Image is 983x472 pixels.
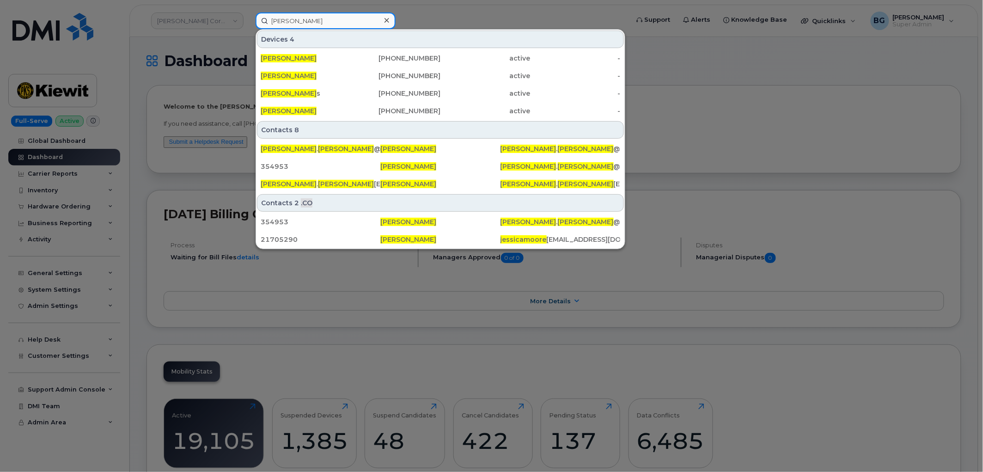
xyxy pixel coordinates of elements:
span: jessicamoore [501,235,547,244]
div: [PHONE_NUMBER] [351,71,441,80]
span: [PERSON_NAME] [501,162,556,171]
iframe: Messenger Launcher [943,432,976,465]
div: active [440,71,531,80]
a: [PERSON_NAME].[PERSON_NAME]@[DOMAIN_NAME][PERSON_NAME][PERSON_NAME].[PERSON_NAME]@[DOMAIN_NAME] [257,141,624,157]
span: [PERSON_NAME] [558,145,614,153]
span: 2 [294,198,299,208]
span: [PERSON_NAME] [380,218,436,226]
span: [PERSON_NAME] [501,180,556,188]
div: - [531,106,621,116]
span: [PERSON_NAME] [318,180,374,188]
div: [PHONE_NUMBER] [351,54,441,63]
div: Contacts [257,121,624,139]
span: [PERSON_NAME] [380,235,436,244]
span: [PERSON_NAME] [261,89,317,98]
a: 21705290[PERSON_NAME]jessicamoore[EMAIL_ADDRESS][DOMAIN_NAME] [257,231,624,248]
span: 4 [290,35,294,44]
div: s [261,89,351,98]
div: . @[DOMAIN_NAME] [501,217,620,227]
span: .CO [301,198,312,208]
div: . @[DOMAIN_NAME] [261,144,380,153]
div: - [531,54,621,63]
div: [PHONE_NUMBER] [351,106,441,116]
span: [PERSON_NAME] [558,218,614,226]
div: 354953 [261,217,380,227]
div: [PHONE_NUMBER] [351,89,441,98]
div: active [440,106,531,116]
div: active [440,54,531,63]
span: [PERSON_NAME] [318,145,374,153]
span: [PERSON_NAME] [261,54,317,62]
span: [PERSON_NAME] [261,180,317,188]
a: [PERSON_NAME]s[PHONE_NUMBER]active- [257,85,624,102]
div: . [EMAIL_ADDRESS][DOMAIN_NAME] [261,179,380,189]
span: [PERSON_NAME] [380,162,436,171]
div: [EMAIL_ADDRESS][DOMAIN_NAME] [501,235,620,244]
span: [PERSON_NAME] [558,180,614,188]
a: 354953[PERSON_NAME][PERSON_NAME].[PERSON_NAME]@[DOMAIN_NAME] [257,158,624,175]
a: [PERSON_NAME][PHONE_NUMBER]active- [257,50,624,67]
div: - [531,89,621,98]
div: active [440,89,531,98]
span: [PERSON_NAME] [380,145,436,153]
a: [PERSON_NAME][PHONE_NUMBER]active- [257,103,624,119]
span: [PERSON_NAME] [558,162,614,171]
span: [PERSON_NAME] [501,145,556,153]
div: . [EMAIL_ADDRESS][DOMAIN_NAME] [501,179,620,189]
a: 354953[PERSON_NAME][PERSON_NAME].[PERSON_NAME]@[DOMAIN_NAME] [257,214,624,230]
a: [PERSON_NAME][PHONE_NUMBER]active- [257,67,624,84]
div: . @[DOMAIN_NAME] [501,144,620,153]
span: [PERSON_NAME] [261,72,317,80]
span: [PERSON_NAME] [380,180,436,188]
span: [PERSON_NAME] [261,145,317,153]
a: [PERSON_NAME].[PERSON_NAME][EMAIL_ADDRESS][DOMAIN_NAME][PERSON_NAME][PERSON_NAME].[PERSON_NAME][E... [257,176,624,192]
div: - [531,71,621,80]
span: [PERSON_NAME] [501,218,556,226]
div: 21705290 [261,235,380,244]
div: Devices [257,31,624,48]
div: . @[DOMAIN_NAME] [501,162,620,171]
span: 8 [294,125,299,135]
span: [PERSON_NAME] [261,107,317,115]
div: Contacts [257,194,624,212]
div: 354953 [261,162,380,171]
